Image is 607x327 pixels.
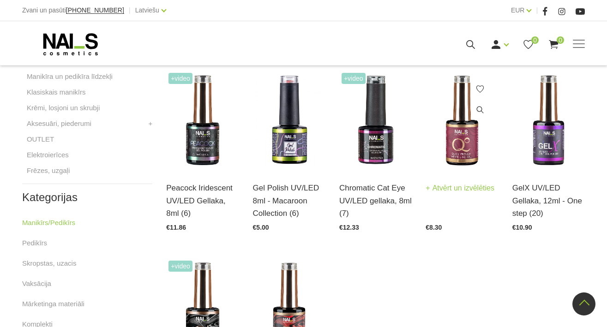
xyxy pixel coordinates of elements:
[22,5,124,16] div: Zvani un pasūti
[523,39,534,50] a: 0
[27,71,113,82] a: Manikīra un pedikīra līdzekļi
[557,36,564,44] span: 0
[22,191,152,203] h2: Kategorijas
[548,39,559,50] a: 0
[135,5,159,16] a: Latviešu
[22,278,51,289] a: Vaksācija
[339,224,359,231] span: €12.33
[339,182,412,220] a: Chromatic Cat Eye UV/LED gellaka, 8ml (7)
[342,73,366,84] span: +Video
[22,258,77,269] a: Skropstas, uzacis
[253,224,269,231] span: €5.00
[512,182,585,220] a: GelX UV/LED Gellaka, 12ml - One step (20)
[66,7,124,14] a: [PHONE_NUMBER]
[27,165,70,176] a: Frēzes, uzgaļi
[426,224,442,231] span: €8.30
[66,6,124,14] span: [PHONE_NUMBER]
[129,5,131,16] span: |
[426,71,498,170] img: Quick French White Line - īpaši izstrādāta pigmentēta baltā gellaka perfektam franču manikīram.* ...
[168,261,192,272] span: +Video
[426,182,494,195] a: Atvērt un izvēlēties
[511,5,525,16] a: EUR
[27,134,54,145] a: OUTLET
[536,5,538,16] span: |
[512,71,585,170] img: Trīs vienā - bāze, tonis, tops (trausliem nagiem vēlams papildus lietot bāzi). Ilgnoturīga un int...
[27,149,69,161] a: Elektroierīces
[531,36,539,44] span: 0
[27,87,86,98] a: Klasiskais manikīrs
[253,71,325,170] img: “Macaroon” kolekcijas gellaka izceļas ar dažāda izmēra krāsainām daļiņām, kas lieliski papildinās...
[22,298,84,309] a: Mārketinga materiāli
[27,118,91,129] a: Aksesuāri, piederumi
[166,71,239,170] img: Hameleona efekta gellakas pārklājums. Intensīvam rezultātam lietot uz melna pamattoņa, tādā veidā...
[339,71,412,170] img: Chromatic magnētiskā dizaina gellaka ar smalkām, atstarojošām hroma daļiņām. Izteiksmīgs 4D efekt...
[253,182,325,220] a: Gel Polish UV/LED 8ml - Macaroon Collection (6)
[166,224,186,231] span: €11.86
[512,224,532,231] span: €10.90
[22,217,75,228] a: Manikīrs/Pedikīrs
[27,102,100,113] a: Krēmi, losjoni un skrubji
[168,73,192,84] span: +Video
[22,238,47,249] a: Pedikīrs
[166,182,239,220] a: Peacock Iridescent UV/LED Gellaka, 8ml (6)
[148,118,152,129] a: +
